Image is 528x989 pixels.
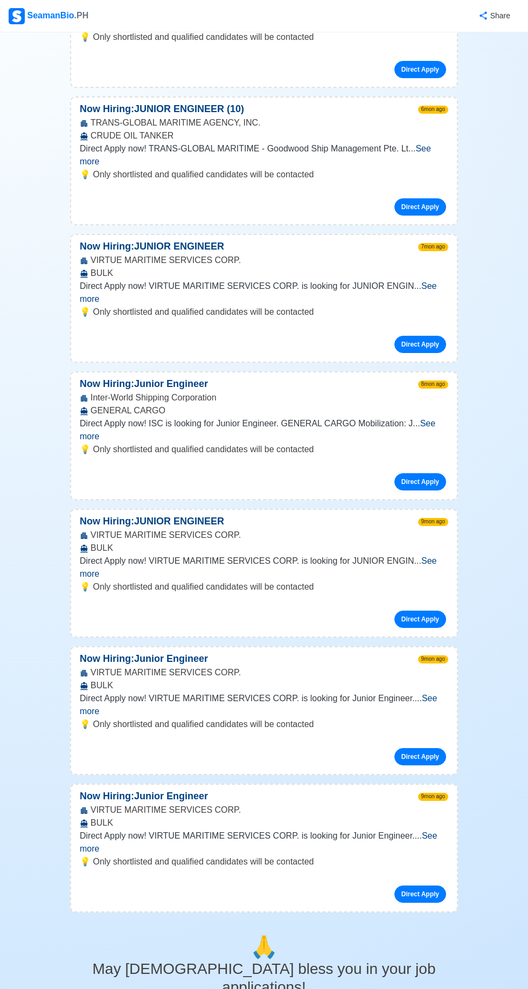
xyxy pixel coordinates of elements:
[71,804,457,829] div: VIRTUE MARITIME SERVICES CORP. BULK
[71,116,457,142] div: TRANS-GLOBAL MARITIME AGENCY, INC. CRUDE OIL TANKER
[74,11,89,20] span: .PH
[80,144,431,166] span: See more
[71,652,217,666] p: Now Hiring: Junior Engineer
[251,935,277,959] span: pray
[9,8,88,24] div: SeamanBio
[80,144,431,166] span: ...
[80,718,448,731] p: 💡 Only shortlisted and qualified candidates will be contacted
[394,336,446,353] a: Direct Apply
[80,168,448,181] p: 💡 Only shortlisted and qualified candidates will be contacted
[80,580,448,593] p: 💡 Only shortlisted and qualified candidates will be contacted
[80,855,448,868] p: 💡 Only shortlisted and qualified candidates will be contacted
[418,381,448,389] span: 8mon ago
[394,611,446,628] a: Direct Apply
[71,514,233,529] p: Now Hiring: JUNIOR ENGINEER
[418,793,448,801] span: 9mon ago
[80,443,448,456] p: 💡 Only shortlisted and qualified candidates will be contacted
[394,61,446,78] a: Direct Apply
[80,281,414,291] span: Direct Apply now! VIRTUE MARITIME SERVICES CORP. is looking for JUNIOR ENGIN
[71,377,217,391] p: Now Hiring: Junior Engineer
[80,31,448,44] p: 💡 Only shortlisted and qualified candidates will be contacted
[394,473,446,490] a: Direct Apply
[394,748,446,765] a: Direct Apply
[80,694,415,703] span: Direct Apply now! VIRTUE MARITIME SERVICES CORP. is looking for Junior Engineer.
[468,5,519,26] button: Share
[9,8,25,24] img: Logo
[80,556,414,565] span: Direct Apply now! VIRTUE MARITIME SERVICES CORP. is looking for JUNIOR ENGIN
[394,198,446,216] a: Direct Apply
[71,789,217,804] p: Now Hiring: Junior Engineer
[418,243,448,251] span: 7mon ago
[80,144,408,153] span: Direct Apply now! TRANS-GLOBAL MARITIME - Goodwood Ship Management Pte. Lt
[418,518,448,526] span: 9mon ago
[71,239,233,254] p: Now Hiring: JUNIOR ENGINEER
[71,529,457,555] div: VIRTUE MARITIME SERVICES CORP. BULK
[71,254,457,280] div: VIRTUE MARITIME SERVICES CORP. BULK
[71,391,457,417] div: Inter-World Shipping Corporation GENERAL CARGO
[71,102,253,116] p: Now Hiring: JUNIOR ENGINEER (10)
[71,666,457,692] div: VIRTUE MARITIME SERVICES CORP. BULK
[80,306,448,319] p: 💡 Only shortlisted and qualified candidates will be contacted
[418,106,448,114] span: 6mon ago
[80,419,413,428] span: Direct Apply now! ISC is looking for Junior Engineer. GENERAL CARGO Mobilization: J
[80,831,415,840] span: Direct Apply now! VIRTUE MARITIME SERVICES CORP. is looking for Junior Engineer.
[418,655,448,663] span: 9mon ago
[394,886,446,903] a: Direct Apply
